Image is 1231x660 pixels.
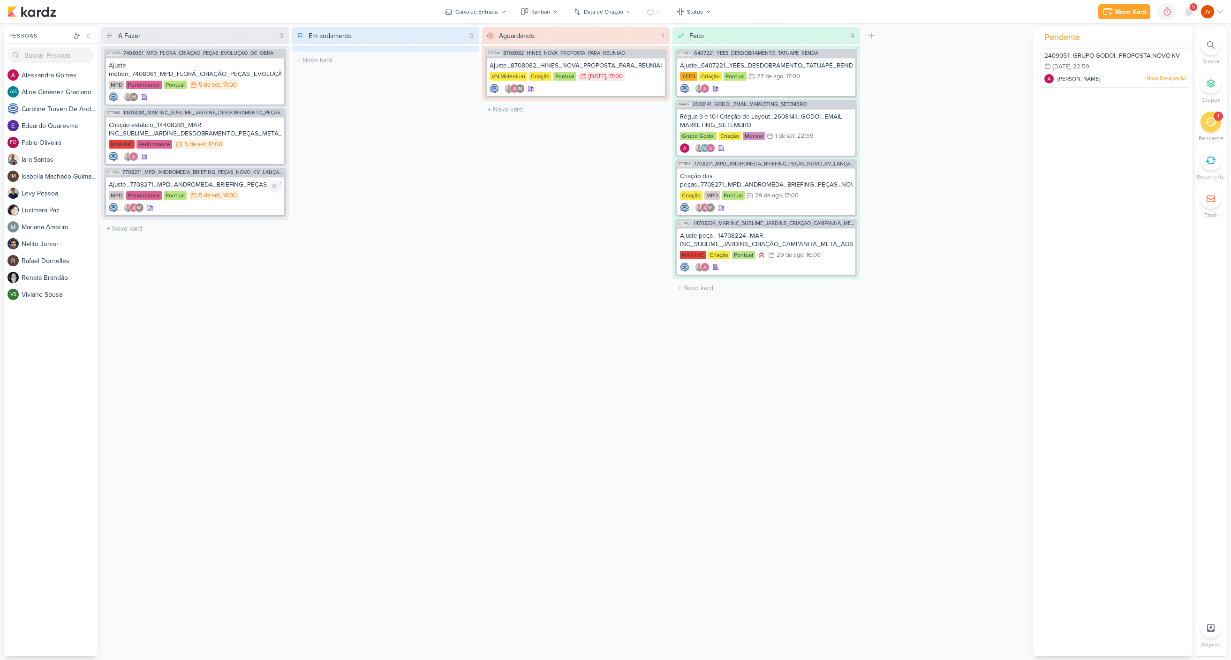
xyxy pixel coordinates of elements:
p: VS [10,292,16,297]
div: Colaboradores: Iara Santos, Alessandra Gomes [121,152,138,161]
div: Performance [126,191,162,200]
div: MPD [109,81,124,89]
img: Alessandra Gomes [700,203,710,212]
img: Caroline Traven De Andrade [680,84,689,93]
div: Novo Kard [1115,7,1147,17]
div: Isabella Machado Guimarães [515,84,525,93]
p: IM [518,87,522,91]
div: Isabella Machado Guimarães [8,171,19,182]
p: JV [1204,7,1211,16]
p: Nova Designação [1147,75,1186,82]
span: CT1341 [487,51,501,56]
div: 29 de ago [755,193,782,199]
span: 7408061_MPD_FLORÁ_CRIAÇÃO_PEÇAS_EVOLUÇÃO_DE_OBRA [123,51,273,56]
p: IM [131,95,136,100]
div: Criador(a): Alessandra Gomes [680,143,689,153]
div: Colaboradores: Iara Santos, Alessandra Gomes, Isabella Machado Guimarães [502,84,525,93]
div: R a f a e l D o r n e l l e s [22,256,98,266]
div: , 17:00 [783,74,800,80]
p: Buscar [1202,57,1220,66]
span: 7708271_MPD_ANDROMEDA_BRIEFING_PEÇAS_NOVO_KV_LANÇAMENTO [694,161,855,166]
p: IM [10,174,16,179]
img: Rafael Dornelles [8,255,19,266]
img: Iara Santos [695,203,704,212]
p: FO [10,140,16,145]
div: 29 de ago [777,252,803,258]
span: Pendente [1044,31,1080,44]
div: L e v y P e s s o a [22,188,98,198]
div: Colaboradores: Iara Santos, Alessandra Gomes, Isabella Machado Guimarães [121,203,144,212]
div: F a b i o O l i v e i r a [22,138,98,148]
div: , 17:00 [606,74,623,80]
div: E d u a r d o Q u a r e s m a [22,121,98,131]
img: Caroline Traven De Andrade [109,203,118,212]
div: Performance [136,140,172,149]
input: + Novo kard [674,281,858,295]
div: N e l i t o J u n i o r [22,239,98,249]
div: Criação das peças_7708271_MPD_ANDROMEDA_BRIEFING_PEÇAS_NOVO_KV_LANÇAMENTO [680,172,853,189]
div: Criação [680,191,702,200]
div: L u c i m a r a P a z [22,205,98,215]
span: AG187 [677,102,691,107]
div: MAR INC [109,140,135,149]
img: Iara Santos [123,152,133,161]
input: + Novo kard [294,53,477,67]
span: CT1512 [106,170,121,175]
div: Isabella Machado Guimarães [129,92,138,102]
img: Iara Santos [123,92,133,102]
div: Colaboradores: Iara Santos, Alessandra Gomes, Isabella Machado Guimarães [692,203,715,212]
div: Criador(a): Caroline Traven De Andrade [490,84,499,93]
img: Eduardo Quaresma [8,120,19,131]
div: 4 [847,31,858,41]
span: 5 [1192,3,1195,11]
div: Colaboradores: Iara Santos, Isabella Machado Guimarães [121,92,138,102]
div: Pontual [724,72,747,81]
img: Iara Santos [695,262,704,272]
div: , 22:59 [794,133,814,139]
div: MAR INC [680,251,706,259]
span: 8708082_HINES_NOVA_PROPOSTA_PARA_REUNIAO [503,51,625,56]
div: V i v i a n e S o u s a [22,290,98,300]
div: Criador(a): Caroline Traven De Andrade [109,152,118,161]
div: I a r a S a n t o s [22,155,98,165]
img: Iara Santos [695,84,704,93]
div: M a r i a n a A m o r i m [22,222,98,232]
img: Alessandra Gomes [706,143,715,153]
div: Ajuste motion_7408061_MPD_FLORÁ_CRIAÇÃO_PEÇAS_EVOLUÇÃO_DE_OBRA_V2 [109,61,281,78]
div: Criador(a): Caroline Traven De Andrade [680,84,689,93]
span: [PERSON_NAME] [1057,75,1100,83]
img: Caroline Traven De Andrade [490,84,499,93]
img: Alessandra Gomes [1044,74,1054,83]
div: 27 de ago [757,74,783,80]
img: Caroline Traven De Andrade [109,152,118,161]
div: Colaboradores: Iara Santos, Aline Gimenez Graciano, Alessandra Gomes [692,143,715,153]
img: Iara Santos [504,84,514,93]
div: , 22:59 [1070,64,1089,70]
span: 14708224_MAR INC_SUBLIME_JARDINS_CRIAÇÃO_CAMPANHA_META_ADS [694,221,855,226]
div: C a r o l i n e T r a v e n D e A n d r a d e [22,104,98,114]
div: Régua 9 e 10 | Criação de Layout_2608141_GODOI_EMAIL MARKETING_SETEMBRO [680,112,853,129]
div: Criação estático_14408281_MAR INC_SUBLIME_JARDINS_DESDOBRAMENTO_PEÇAS_META_ADS [109,121,281,138]
span: 7708271_MPD_ANDROMEDA_BRIEFING_PEÇAS_NOVO_KV_LANÇAMENTO [122,170,284,175]
div: VN Millenium [490,72,527,81]
div: Criação [699,72,722,81]
div: Pontual [164,81,187,89]
div: Ajuste_7708271_MPD_ANDROMEDA_BRIEFING_PEÇAS_NOVO_KV_LANÇAMENTO [109,180,281,189]
div: 1 [658,31,668,41]
img: kardz.app [8,6,56,17]
button: Novo Kard [1098,4,1150,19]
p: IM [137,206,142,210]
img: Caroline Traven De Andrade [680,262,689,272]
div: , 17:00 [205,142,222,148]
div: Criação [708,251,730,259]
span: CT1543 [106,110,121,115]
span: CT1451 [677,221,692,226]
div: Prioridade Alta [757,250,766,260]
div: , 16:00 [803,252,821,258]
img: Caroline Traven De Andrade [680,203,689,212]
span: CT1512 [677,161,692,166]
div: [DATE] [589,74,606,80]
div: Pessoas [8,31,71,40]
img: Alessandra Gomes [700,84,710,93]
img: Levy Pessoa [8,187,19,199]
